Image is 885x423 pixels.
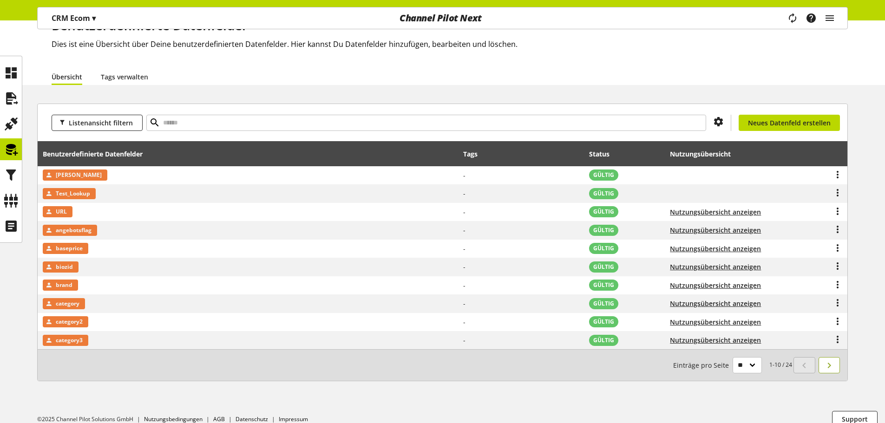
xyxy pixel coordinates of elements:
[670,262,761,272] button: Nutzungsübersicht anzeigen
[52,39,848,50] h2: Dies ist eine Übersicht über Deine benutzerdefinierten Datenfelder. Hier kannst Du Datenfelder hi...
[593,189,614,198] span: GÜLTIG
[593,336,614,345] span: GÜLTIG
[56,188,90,199] span: Test_Lookup
[92,13,96,23] span: ▾
[56,280,72,291] span: brand
[589,149,619,159] div: Status
[593,299,614,308] span: GÜLTIG
[593,171,614,179] span: GÜLTIG
[144,415,203,423] a: Nutzungsbedingungen
[593,281,614,289] span: GÜLTIG
[463,299,465,308] span: -
[463,189,465,198] span: -
[593,208,614,216] span: GÜLTIG
[37,7,848,29] nav: main navigation
[463,171,465,180] span: -
[673,360,733,370] span: Einträge pro Seite
[69,118,133,128] span: Listenansicht filtern
[593,263,614,271] span: GÜLTIG
[56,169,102,181] span: Kris Test
[56,206,67,217] span: URL
[670,299,761,308] button: Nutzungsübersicht anzeigen
[52,115,143,131] button: Listenansicht filtern
[56,243,83,254] span: baseprice
[463,318,465,326] span: -
[56,335,83,346] span: category3
[56,261,73,273] span: biozid
[670,280,761,290] button: Nutzungsübersicht anzeigen
[739,115,840,131] a: Neues Datenfeld erstellen
[56,298,79,309] span: category
[463,336,465,345] span: -
[593,226,614,234] span: GÜLTIG
[463,244,465,253] span: -
[593,318,614,326] span: GÜLTIG
[56,225,92,236] span: angebotsflag
[463,149,478,159] div: Tags
[670,149,740,159] div: Nutzungsübersicht
[670,244,761,254] button: Nutzungsübersicht anzeigen
[43,149,152,159] div: Benutzerdefinierte Datenfelder
[52,13,96,24] p: CRM Ecom
[52,72,82,82] a: Übersicht
[670,207,761,217] button: Nutzungsübersicht anzeigen
[463,208,465,216] span: -
[673,357,792,373] small: 1-10 / 24
[463,262,465,271] span: -
[236,415,268,423] a: Datenschutz
[670,225,761,235] button: Nutzungsübersicht anzeigen
[101,72,148,82] a: Tags verwalten
[56,316,83,327] span: category2
[670,317,761,327] button: Nutzungsübersicht anzeigen
[279,415,308,423] a: Impressum
[748,118,831,128] span: Neues Datenfeld erstellen
[463,226,465,234] span: -
[463,281,465,290] span: -
[213,415,225,423] a: AGB
[593,244,614,253] span: GÜLTIG
[670,335,761,345] button: Nutzungsübersicht anzeigen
